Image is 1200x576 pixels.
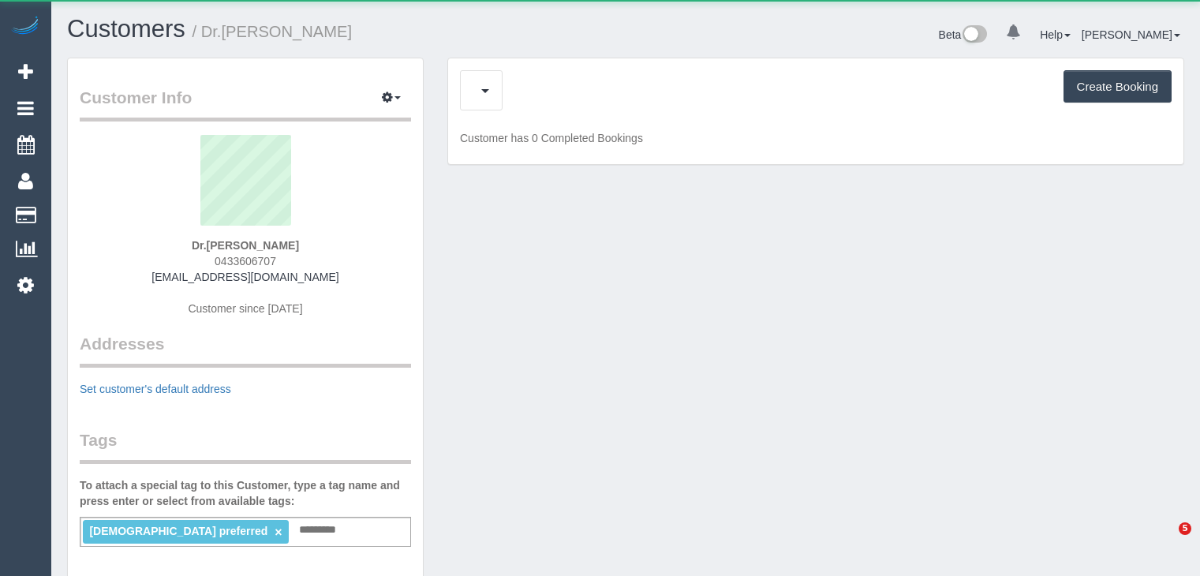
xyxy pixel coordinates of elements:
a: Customers [67,15,185,43]
img: New interface [961,25,987,46]
a: Help [1040,28,1071,41]
a: [EMAIL_ADDRESS][DOMAIN_NAME] [151,271,338,283]
iframe: Intercom live chat [1146,522,1184,560]
small: / Dr.[PERSON_NAME] [193,23,353,40]
a: Set customer's default address [80,383,231,395]
span: 5 [1179,522,1191,535]
img: Automaid Logo [9,16,41,38]
legend: Customer Info [80,86,411,122]
strong: Dr.[PERSON_NAME] [192,239,299,252]
p: Customer has 0 Completed Bookings [460,130,1172,146]
span: 0433606707 [215,255,276,267]
legend: Tags [80,428,411,464]
span: Customer since [DATE] [188,302,302,315]
a: Beta [939,28,988,41]
a: × [275,526,282,539]
button: Create Booking [1064,70,1172,103]
label: To attach a special tag to this Customer, type a tag name and press enter or select from availabl... [80,477,411,509]
span: [DEMOGRAPHIC_DATA] preferred [89,525,267,537]
a: [PERSON_NAME] [1082,28,1180,41]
